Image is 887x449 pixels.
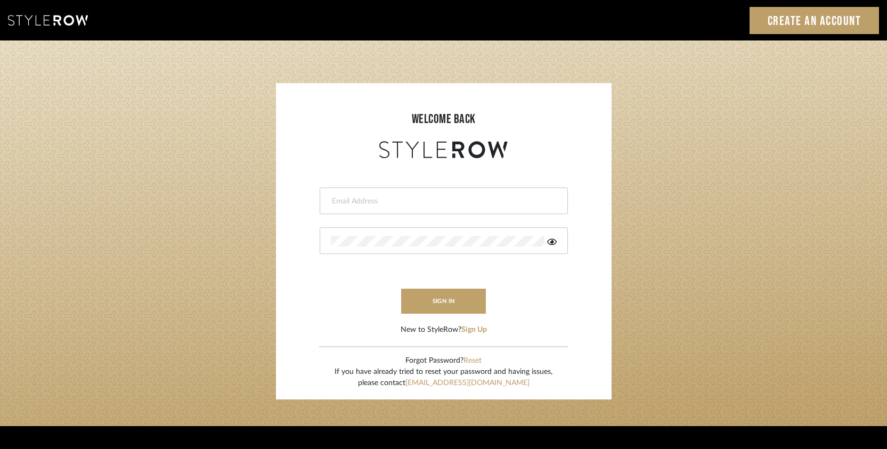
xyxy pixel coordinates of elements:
button: Sign Up [461,324,487,336]
div: If you have already tried to reset your password and having issues, please contact [335,366,552,389]
input: Email Address [331,196,554,207]
a: Create an Account [750,7,880,34]
a: [EMAIL_ADDRESS][DOMAIN_NAME] [405,379,530,387]
button: Reset [463,355,482,366]
div: Forgot Password? [335,355,552,366]
div: welcome back [287,110,601,129]
button: sign in [401,289,486,314]
div: New to StyleRow? [401,324,487,336]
